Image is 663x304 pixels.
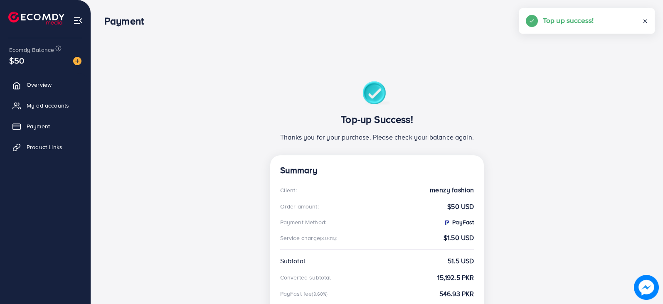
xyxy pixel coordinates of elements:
small: (3.00%): [320,235,337,242]
span: Payment [27,122,50,130]
strong: $50 USD [447,202,474,211]
div: Order amount: [280,202,319,211]
strong: 51.5 USD [448,256,474,266]
h3: Top-up Success! [280,113,474,125]
span: Overview [27,81,52,89]
strong: 546.93 PKR [439,289,474,299]
span: $50 [9,54,24,66]
strong: 15,192.5 PKR [437,273,474,282]
img: PayFast [444,219,450,226]
a: Payment [6,118,84,135]
small: (3.60%) [312,291,328,297]
a: Product Links [6,139,84,155]
a: My ad accounts [6,97,84,114]
img: image [634,275,659,300]
img: success [362,81,392,107]
strong: $1.50 USD [444,233,474,243]
div: PayFast fee [280,289,330,298]
div: Payment Method: [280,218,326,226]
span: Product Links [27,143,62,151]
h5: Top up success! [543,15,594,26]
div: Subtotal [280,256,305,266]
img: menu [73,16,83,25]
a: Overview [6,76,84,93]
strong: menzy fashion [430,185,474,195]
h4: Summary [280,165,474,176]
span: Ecomdy Balance [9,46,54,54]
p: Thanks you for your purchase. Please check your balance again. [280,132,474,142]
img: logo [8,12,64,25]
img: image [73,57,81,65]
div: Client: [280,186,297,194]
h3: Payment [104,15,150,27]
span: My ad accounts [27,101,69,110]
div: Converted subtotal [280,273,331,282]
strong: PayFast [444,218,474,226]
div: Service charge [280,234,340,242]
